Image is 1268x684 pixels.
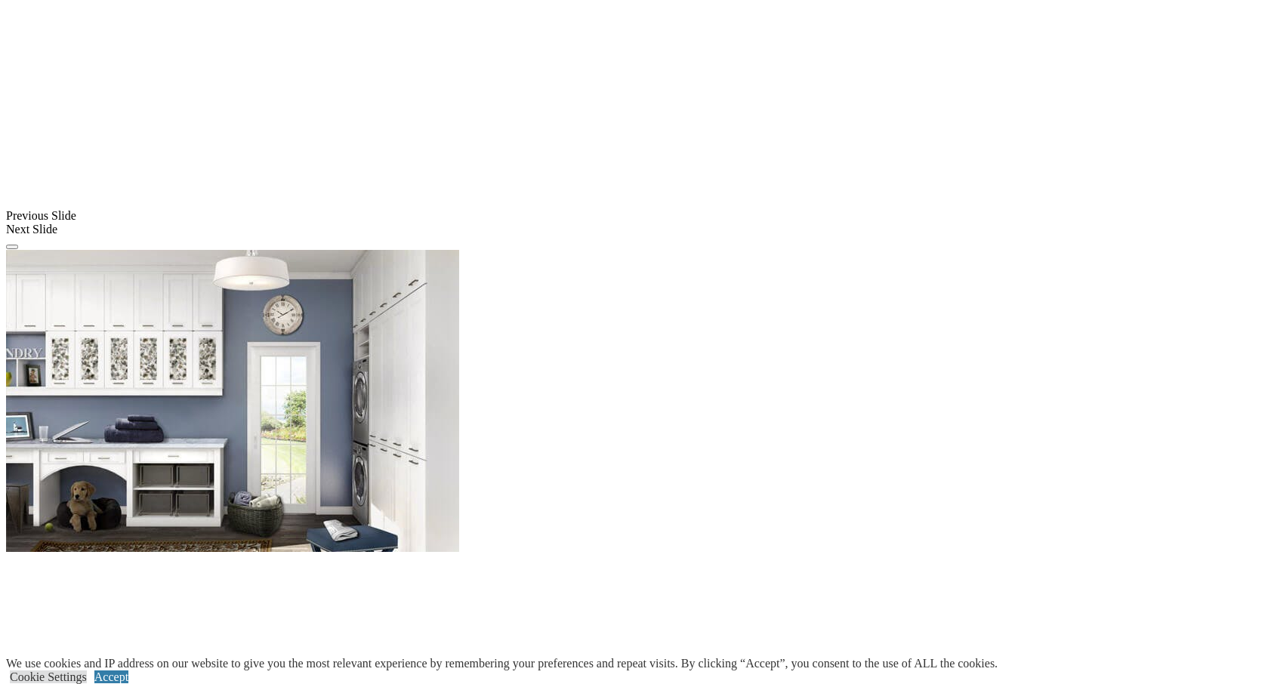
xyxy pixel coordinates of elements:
a: Accept [94,670,128,683]
div: Next Slide [6,223,1262,236]
div: Previous Slide [6,209,1262,223]
img: Banner for mobile view [6,250,459,552]
button: Click here to pause slide show [6,245,18,249]
a: Cookie Settings [10,670,87,683]
div: We use cookies and IP address on our website to give you the most relevant experience by remember... [6,657,998,670]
